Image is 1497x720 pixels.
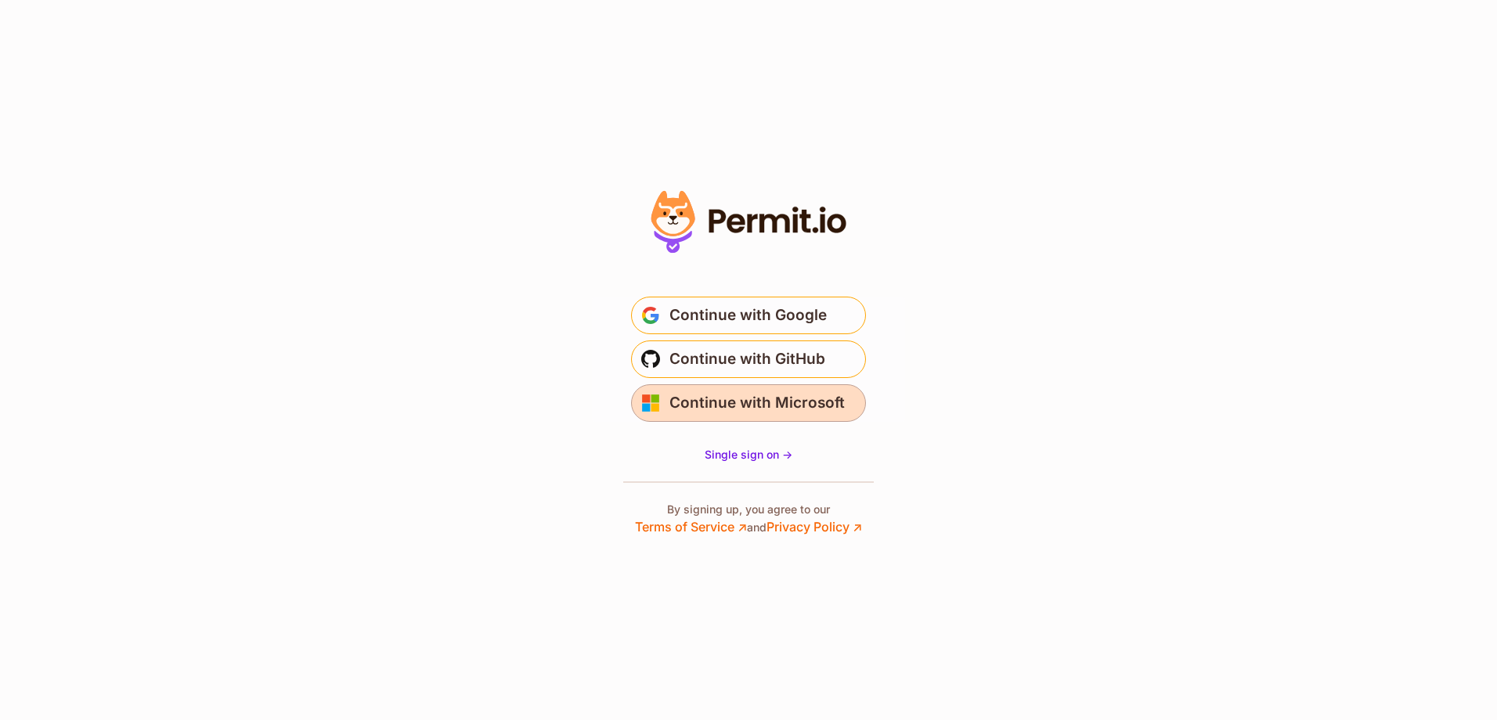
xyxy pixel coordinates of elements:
[631,340,866,378] button: Continue with GitHub
[669,303,827,328] span: Continue with Google
[669,347,825,372] span: Continue with GitHub
[635,519,747,535] a: Terms of Service ↗
[635,502,862,536] p: By signing up, you agree to our and
[767,519,862,535] a: Privacy Policy ↗
[705,448,792,461] span: Single sign on ->
[631,384,866,422] button: Continue with Microsoft
[669,391,845,416] span: Continue with Microsoft
[705,447,792,463] a: Single sign on ->
[631,297,866,334] button: Continue with Google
